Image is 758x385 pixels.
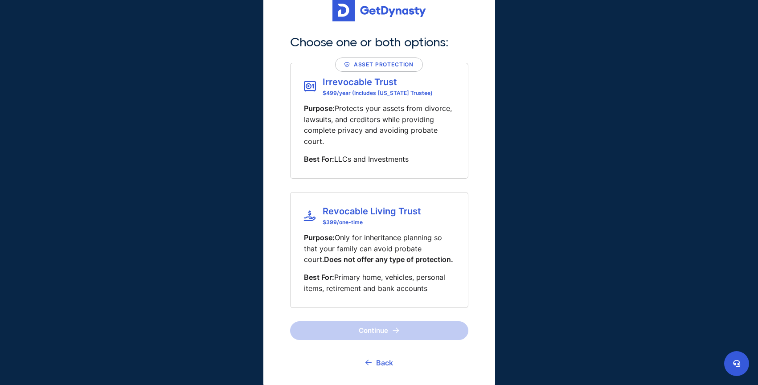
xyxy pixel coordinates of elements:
span: Best For: [304,273,334,282]
span: Best For: [304,155,334,164]
span: $ 399 /one-time [323,219,421,225]
a: Back [365,352,393,374]
p: Only for inheritance planning so that your family can avoid probate court. [304,232,455,265]
p: Protects your assets from divorce, lawsuits, and creditors while providing complete privacy and a... [304,103,455,147]
h2: Choose one or both options: [290,35,468,49]
div: Asset ProtectionIrrevocable Trust$499/year (Includes [US_STATE] Trustee)Purpose:Protects your ass... [290,63,468,179]
span: Purpose: [304,104,335,113]
p: Primary home, vehicles, personal items, retirement and bank accounts [304,272,455,294]
span: Does not offer any type of protection. [324,255,453,264]
span: Purpose: [304,233,335,242]
span: Irrevocable Trust [323,77,433,87]
img: go back icon [365,360,372,365]
p: LLCs and Investments [304,154,455,165]
span: $499/year (Includes [US_STATE] Trustee) [323,90,433,96]
span: Revocable Living Trust [323,206,421,217]
div: Revocable Living Trust$399/one-timePurpose:Only for inheritance planning so that your family can ... [290,192,468,308]
div: Asset Protection [344,60,414,69]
